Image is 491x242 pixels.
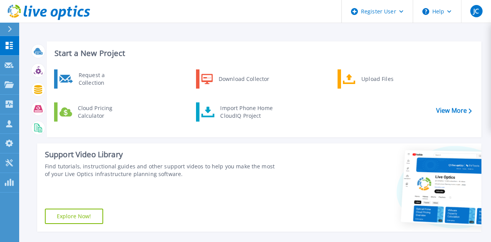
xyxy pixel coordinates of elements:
div: Find tutorials, instructional guides and other support videos to help you make the most of your L... [45,163,276,178]
a: Explore Now! [45,209,103,224]
a: View More [436,107,472,114]
div: Cloud Pricing Calculator [74,104,131,120]
span: JC [473,8,479,14]
a: Request a Collection [54,69,133,89]
div: Upload Files [358,71,414,87]
a: Cloud Pricing Calculator [54,102,133,122]
div: Import Phone Home CloudIQ Project [216,104,276,120]
div: Support Video Library [45,150,276,160]
div: Download Collector [215,71,273,87]
a: Download Collector [196,69,275,89]
h3: Start a New Project [54,49,471,58]
div: Request a Collection [75,71,131,87]
a: Upload Files [338,69,416,89]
